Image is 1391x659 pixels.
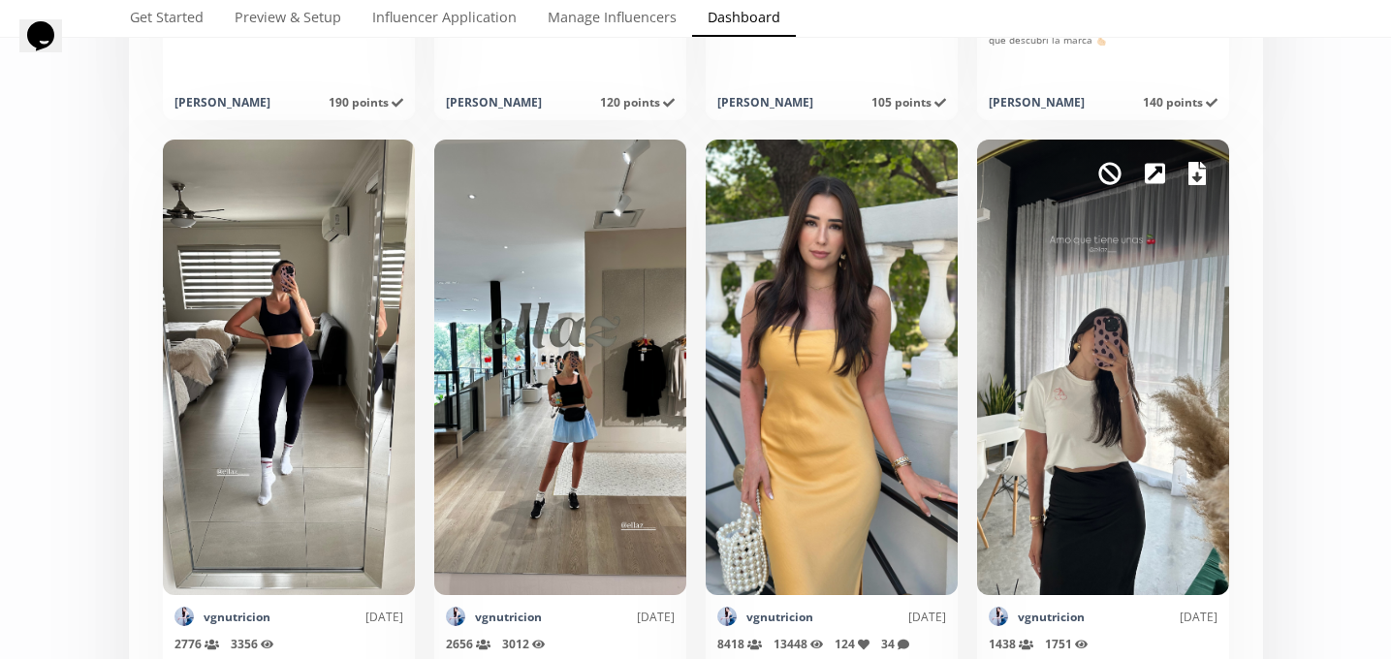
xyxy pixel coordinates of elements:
[446,94,542,110] div: [PERSON_NAME]
[989,636,1033,652] span: 1438
[1045,636,1089,652] span: 1751
[174,607,194,626] img: 335926460_244877067895799_843587649262282083_n.jpg
[1085,609,1217,625] div: [DATE]
[989,607,1008,626] img: 335926460_244877067895799_843587649262282083_n.jpg
[989,19,1217,82] div: Mi colección de nippz de @ellaz____ Since [DATE] que descubrí la marca 🫰🏻
[446,636,490,652] span: 2656
[774,636,824,652] span: 13448
[600,94,675,110] span: 120 points
[746,609,813,625] a: vgnutricion
[270,609,403,625] div: [DATE]
[174,94,270,110] div: [PERSON_NAME]
[835,636,869,652] span: 124
[871,94,946,110] span: 105 points
[446,607,465,626] img: 335926460_244877067895799_843587649262282083_n.jpg
[446,19,675,82] div: @ellaz____
[1143,94,1217,110] span: 140 points
[717,94,813,110] div: [PERSON_NAME]
[174,636,219,652] span: 2776
[881,636,909,652] span: 34
[717,19,946,82] div: @ellaz____
[174,19,403,82] div: @ellaz____
[717,607,737,626] img: 335926460_244877067895799_843587649262282083_n.jpg
[475,609,542,625] a: vgnutricion
[19,19,81,78] iframe: chat widget
[989,94,1085,110] div: [PERSON_NAME]
[717,636,762,652] span: 8418
[502,636,546,652] span: 3012
[1018,609,1085,625] a: vgnutricion
[542,609,675,625] div: [DATE]
[813,609,946,625] div: [DATE]
[231,636,274,652] span: 3356
[329,94,403,110] span: 190 points
[204,609,270,625] a: vgnutricion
